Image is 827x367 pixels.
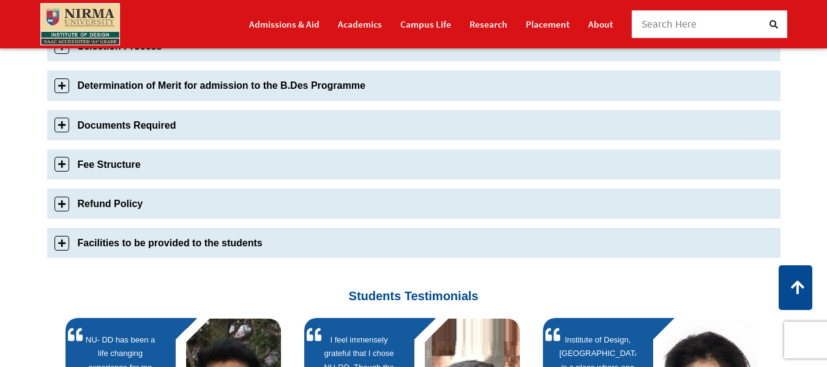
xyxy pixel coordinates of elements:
a: Placement [526,13,570,35]
a: Facilities to be provided to the students [47,228,780,258]
img: main_logo [40,3,120,45]
a: Fee Structure [47,149,780,180]
h3: Students Testimonials [56,267,771,303]
span: Search Here [642,17,697,31]
a: Determination of Merit for admission to the B.Des Programme [47,70,780,100]
a: Documents Required [47,110,780,140]
a: Academics [338,13,382,35]
a: About [588,13,613,35]
a: Refund Policy [47,189,780,219]
a: Campus Life [400,13,451,35]
a: Research [470,13,507,35]
a: Admissions & Aid [249,13,320,35]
